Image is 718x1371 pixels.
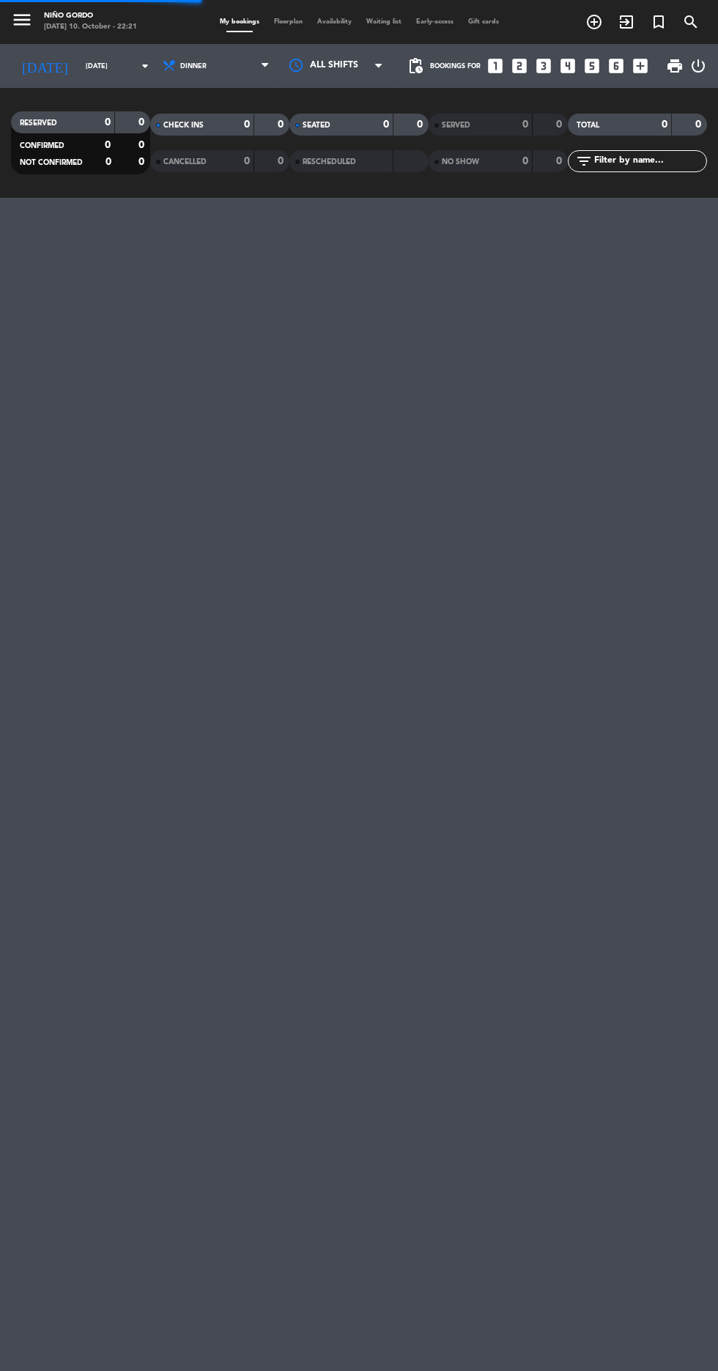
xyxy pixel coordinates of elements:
i: exit_to_app [618,13,635,31]
strong: 0 [138,157,147,167]
strong: 0 [695,119,704,130]
span: Dinner [180,62,207,70]
span: Gift cards [461,18,506,25]
i: filter_list [575,152,593,170]
span: NOT CONFIRMED [20,159,83,166]
strong: 0 [105,140,111,150]
span: CHECK INS [163,122,204,129]
i: turned_in_not [650,13,667,31]
strong: 0 [556,156,565,166]
span: SERVED [442,122,470,129]
strong: 0 [522,156,528,166]
span: CONFIRMED [20,142,64,149]
span: NO SHOW [442,158,479,166]
i: arrow_drop_down [136,57,154,75]
span: RESERVED [20,119,57,127]
strong: 0 [417,119,426,130]
span: Early-access [409,18,461,25]
span: pending_actions [407,57,424,75]
i: looks_4 [558,56,577,75]
i: add_box [631,56,650,75]
strong: 0 [105,117,111,128]
strong: 0 [278,119,286,130]
span: Bookings for [430,62,481,70]
span: TOTAL [577,122,599,129]
i: looks_3 [534,56,553,75]
input: Filter by name... [593,153,706,169]
strong: 0 [522,119,528,130]
strong: 0 [556,119,565,130]
i: looks_5 [582,56,602,75]
strong: 0 [662,119,667,130]
strong: 0 [244,119,250,130]
span: print [666,57,684,75]
div: [DATE] 10. October - 22:21 [44,22,137,33]
i: [DATE] [11,51,78,81]
span: CANCELLED [163,158,207,166]
span: SEATED [303,122,330,129]
i: looks_one [486,56,505,75]
span: Waiting list [359,18,409,25]
div: LOG OUT [689,44,707,88]
strong: 0 [244,156,250,166]
i: looks_6 [607,56,626,75]
button: menu [11,9,33,34]
i: looks_two [510,56,529,75]
span: RESCHEDULED [303,158,356,166]
span: Availability [310,18,359,25]
strong: 0 [138,117,147,128]
strong: 0 [138,140,147,150]
div: Niño Gordo [44,11,137,22]
i: power_settings_new [689,57,707,75]
i: search [682,13,700,31]
span: Floorplan [267,18,310,25]
span: My bookings [212,18,267,25]
strong: 0 [278,156,286,166]
strong: 0 [106,157,111,167]
i: menu [11,9,33,31]
strong: 0 [383,119,389,130]
i: add_circle_outline [585,13,603,31]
